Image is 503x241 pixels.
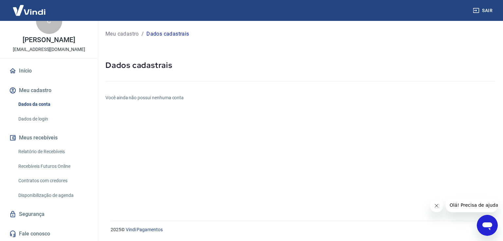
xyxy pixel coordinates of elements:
[8,227,90,241] a: Fale conosco
[16,160,90,173] a: Recebíveis Futuros Online
[105,30,139,38] a: Meu cadastro
[472,5,495,17] button: Sair
[36,8,62,34] div: C
[8,207,90,221] a: Segurança
[16,145,90,158] a: Relatório de Recebíveis
[477,215,498,236] iframe: Botão para abrir a janela de mensagens
[13,46,85,53] p: [EMAIL_ADDRESS][DOMAIN_NAME]
[146,30,189,38] p: Dados cadastrais
[141,30,144,38] p: /
[430,199,443,212] iframe: Fechar mensagem
[111,226,487,233] p: 2025 ©
[23,37,75,43] p: [PERSON_NAME]
[16,189,90,202] a: Disponibilização de agenda
[4,5,55,10] span: Olá! Precisa de ajuda?
[446,198,498,212] iframe: Mensagem da empresa
[16,98,90,111] a: Dados da conta
[126,227,163,232] a: Vindi Pagamentos
[8,0,50,20] img: Vindi
[105,94,495,101] h6: Você ainda não possui nenhuma conta
[16,112,90,126] a: Dados de login
[8,64,90,78] a: Início
[8,83,90,98] button: Meu cadastro
[105,60,495,71] h5: Dados cadastrais
[16,174,90,187] a: Contratos com credores
[8,131,90,145] button: Meus recebíveis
